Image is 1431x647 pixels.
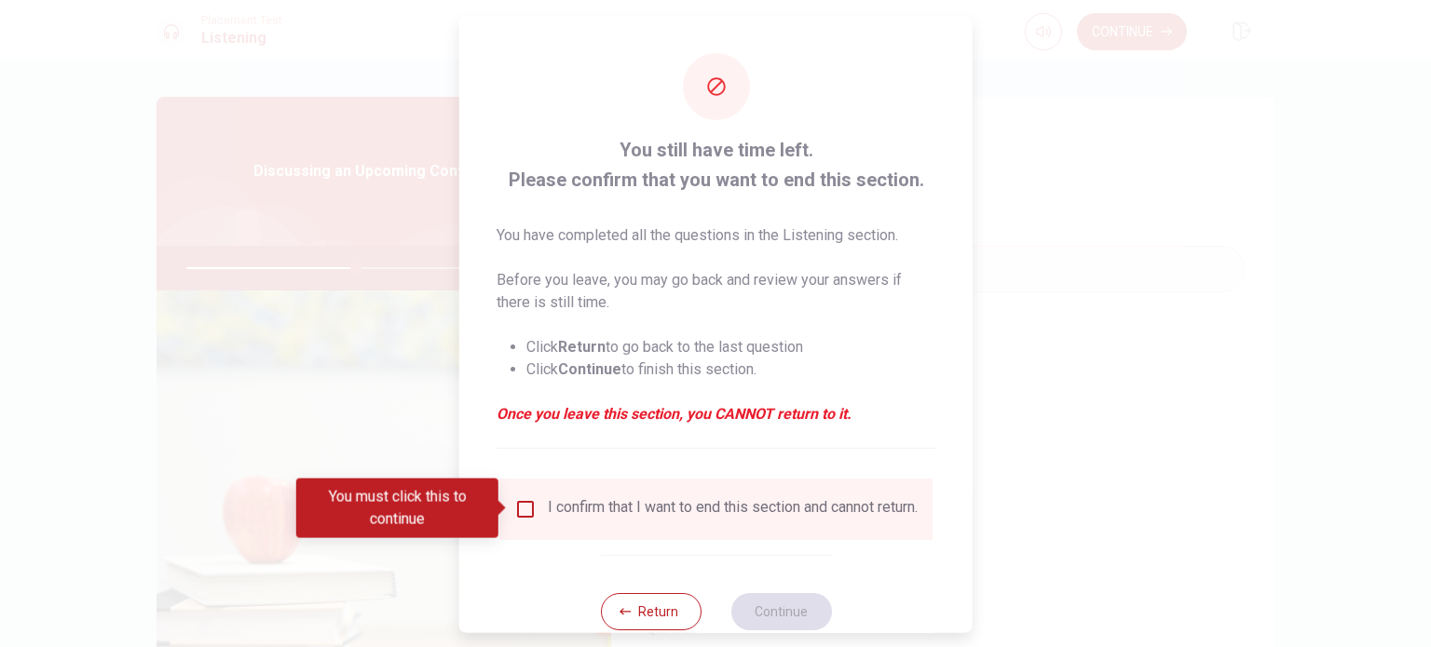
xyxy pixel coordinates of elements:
span: You must click this to continue [514,497,537,519]
p: Before you leave, you may go back and review your answers if there is still time. [497,268,935,313]
li: Click to finish this section. [526,357,935,380]
strong: Return [558,337,606,355]
div: You must click this to continue [296,479,498,538]
em: Once you leave this section, you CANNOT return to it. [497,402,935,425]
span: You still have time left. Please confirm that you want to end this section. [497,134,935,194]
li: Click to go back to the last question [526,335,935,357]
button: Continue [730,592,831,629]
p: You have completed all the questions in the Listening section. [497,223,935,246]
strong: Continue [558,359,621,377]
div: I confirm that I want to end this section and cannot return. [548,497,918,519]
button: Return [600,592,701,629]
